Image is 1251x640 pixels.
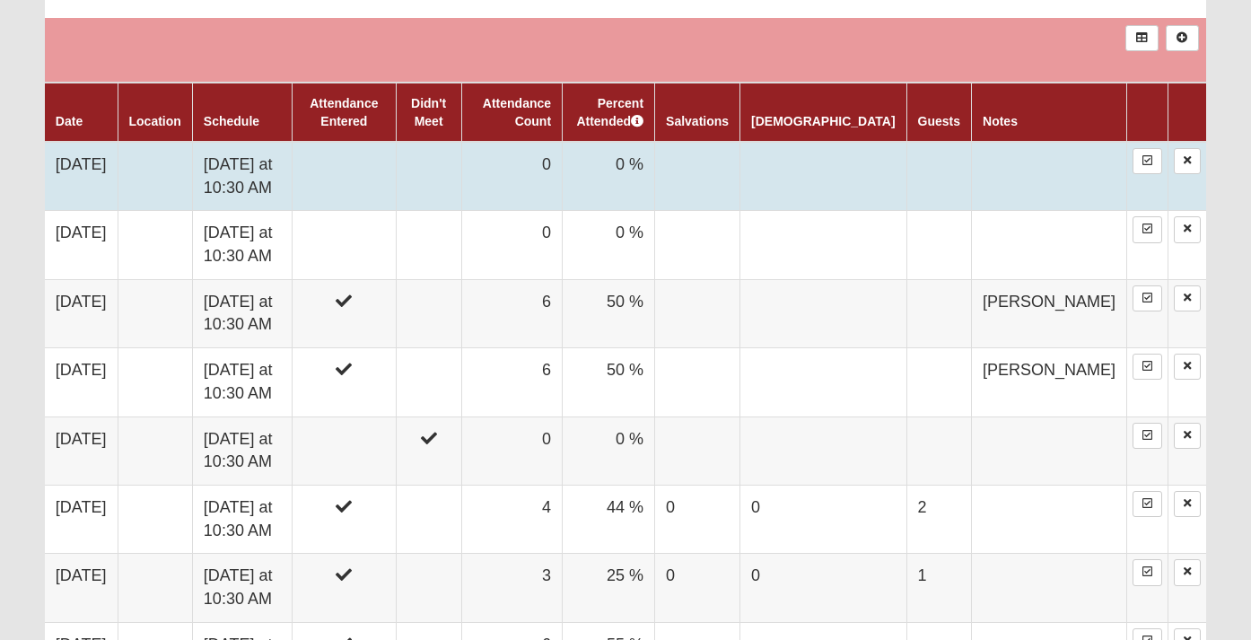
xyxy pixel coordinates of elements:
td: 0 [461,416,562,485]
td: 0 % [563,142,655,211]
a: Delete [1174,491,1201,517]
td: [PERSON_NAME] [972,279,1127,347]
td: [DATE] at 10:30 AM [192,348,292,416]
td: 0 [740,486,906,554]
td: 0 % [563,416,655,485]
td: 6 [461,348,562,416]
td: [DATE] at 10:30 AM [192,211,292,279]
a: Enter Attendance [1133,354,1162,380]
a: Enter Attendance [1133,559,1162,585]
a: Location [129,114,181,128]
td: 0 [655,554,740,622]
th: Guests [906,83,971,142]
td: [DATE] at 10:30 AM [192,486,292,554]
td: [DATE] [45,416,118,485]
a: Enter Attendance [1133,148,1162,174]
td: 0 [461,211,562,279]
a: Date [56,114,83,128]
td: 25 % [563,554,655,622]
td: [DATE] [45,211,118,279]
td: 50 % [563,279,655,347]
a: Delete [1174,216,1201,242]
a: Enter Attendance [1133,423,1162,449]
th: Salvations [655,83,740,142]
td: [DATE] [45,348,118,416]
a: Alt+N [1166,25,1199,51]
a: Percent Attended [576,96,643,128]
td: 0 [655,486,740,554]
td: [DATE] at 10:30 AM [192,554,292,622]
a: Schedule [204,114,259,128]
a: Attendance Count [483,96,551,128]
td: 0 % [563,211,655,279]
td: 2 [906,486,971,554]
td: [DATE] at 10:30 AM [192,142,292,211]
a: Attendance Entered [310,96,378,128]
td: [PERSON_NAME] [972,348,1127,416]
a: Enter Attendance [1133,285,1162,311]
a: Didn't Meet [411,96,446,128]
td: 6 [461,279,562,347]
a: Delete [1174,423,1201,449]
td: 1 [906,554,971,622]
a: Delete [1174,354,1201,380]
a: Enter Attendance [1133,491,1162,517]
a: Delete [1174,559,1201,585]
td: 4 [461,486,562,554]
td: [DATE] [45,486,118,554]
td: [DATE] [45,279,118,347]
td: [DATE] [45,142,118,211]
td: 50 % [563,348,655,416]
a: Export to Excel [1125,25,1159,51]
td: 0 [461,142,562,211]
td: 3 [461,554,562,622]
td: [DATE] [45,554,118,622]
td: [DATE] at 10:30 AM [192,279,292,347]
a: Delete [1174,285,1201,311]
td: 44 % [563,486,655,554]
th: [DEMOGRAPHIC_DATA] [740,83,906,142]
a: Enter Attendance [1133,216,1162,242]
a: Delete [1174,148,1201,174]
td: [DATE] at 10:30 AM [192,416,292,485]
td: 0 [740,554,906,622]
a: Notes [983,114,1018,128]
